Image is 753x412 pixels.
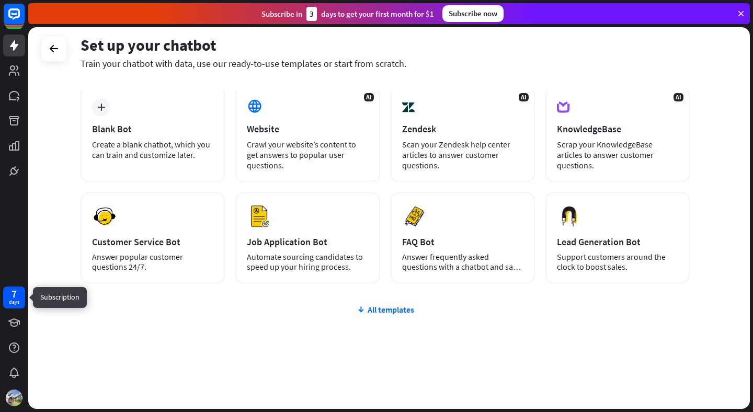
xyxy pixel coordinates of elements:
[247,236,368,248] div: Job Application Bot
[247,252,368,272] div: Automate sourcing candidates to speed up your hiring process.
[81,58,690,70] div: Train your chatbot with data, use our ready-to-use templates or start from scratch.
[12,289,17,299] div: 7
[92,252,213,272] div: Answer popular customer questions 24/7.
[402,139,523,170] div: Scan your Zendesk help center articles to answer customer questions.
[3,287,25,308] a: 7 days
[402,252,523,272] div: Answer frequently asked questions with a chatbot and save your time.
[247,139,368,170] div: Crawl your website’s content to get answers to popular user questions.
[81,304,690,315] div: All templates
[306,7,317,21] div: 3
[557,252,678,272] div: Support customers around the clock to boost sales.
[92,236,213,248] div: Customer Service Bot
[557,123,678,135] div: KnowledgeBase
[92,139,213,160] div: Create a blank chatbot, which you can train and customize later.
[557,139,678,170] div: Scrap your KnowledgeBase articles to answer customer questions.
[402,123,523,135] div: Zendesk
[364,93,374,101] span: AI
[92,123,213,135] div: Blank Bot
[81,35,690,55] div: Set up your chatbot
[247,123,368,135] div: Website
[519,93,529,101] span: AI
[442,5,504,22] div: Subscribe now
[557,236,678,248] div: Lead Generation Bot
[674,93,683,101] span: AI
[261,7,434,21] div: Subscribe in days to get your first month for $1
[8,4,40,36] button: Open LiveChat chat widget
[402,236,523,248] div: FAQ Bot
[9,299,19,306] div: days
[97,104,105,111] i: plus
